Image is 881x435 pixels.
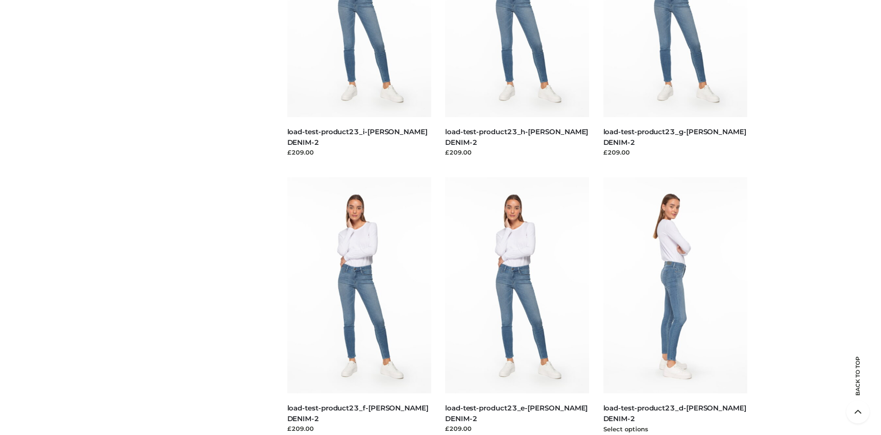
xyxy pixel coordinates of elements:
[603,425,648,433] a: Select options
[445,148,589,157] div: £209.00
[445,424,589,433] div: £209.00
[287,148,432,157] div: £209.00
[287,404,428,423] a: load-test-product23_f-[PERSON_NAME] DENIM-2
[846,373,869,396] span: Back to top
[445,404,588,423] a: load-test-product23_e-[PERSON_NAME] DENIM-2
[287,127,428,147] a: load-test-product23_i-[PERSON_NAME] DENIM-2
[445,127,588,147] a: load-test-product23_h-[PERSON_NAME] DENIM-2
[603,148,748,157] div: £209.00
[287,424,432,433] div: £209.00
[603,127,746,147] a: load-test-product23_g-[PERSON_NAME] DENIM-2
[603,404,746,423] a: load-test-product23_d-[PERSON_NAME] DENIM-2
